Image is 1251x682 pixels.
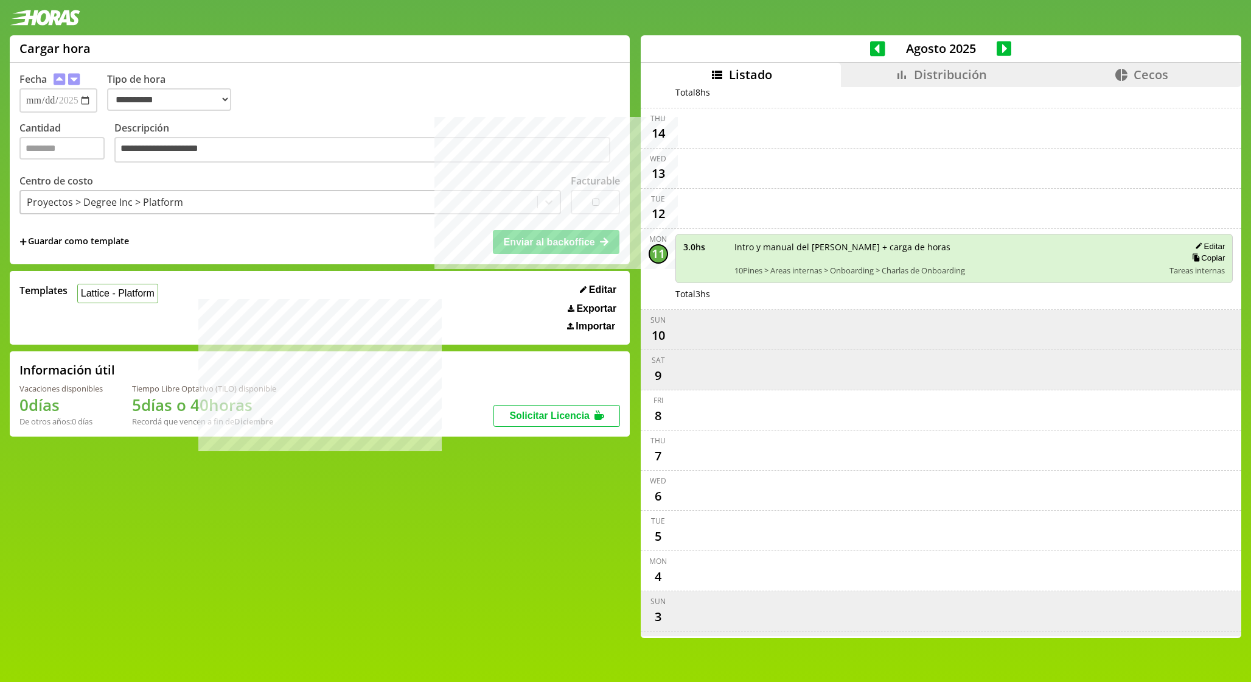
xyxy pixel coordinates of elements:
[649,244,668,264] div: 11
[650,476,666,486] div: Wed
[650,153,666,164] div: Wed
[675,86,1233,98] div: Total 8 hs
[19,394,103,416] h1: 0 días
[649,406,668,425] div: 8
[885,40,997,57] span: Agosto 2025
[19,121,114,166] label: Cantidad
[1188,253,1225,263] button: Copiar
[509,410,590,421] span: Solicitar Licencia
[19,284,68,297] span: Templates
[649,526,668,546] div: 5
[729,66,772,83] span: Listado
[649,164,668,183] div: 13
[19,416,103,427] div: De otros años: 0 días
[650,315,666,325] div: Sun
[649,566,668,586] div: 4
[19,72,47,86] label: Fecha
[649,556,667,566] div: Mon
[132,383,276,394] div: Tiempo Libre Optativo (TiLO) disponible
[649,325,668,345] div: 10
[641,87,1241,636] div: scrollable content
[651,194,665,204] div: Tue
[564,303,620,315] button: Exportar
[19,235,129,248] span: +Guardar como template
[649,606,668,626] div: 3
[683,241,726,253] span: 3.0 hs
[1169,265,1225,276] span: Tareas internas
[503,237,594,247] span: Enviar al backoffice
[576,284,620,296] button: Editar
[589,284,616,295] span: Editar
[650,435,666,446] div: Thu
[19,174,93,188] label: Centro de costo
[651,516,665,526] div: Tue
[653,395,663,406] div: Fri
[19,362,115,378] h2: Información útil
[19,137,105,160] input: Cantidad
[734,265,1162,276] span: 10Pines > Areas internas > Onboarding > Charlas de Onboarding
[19,40,91,57] h1: Cargar hora
[650,113,666,124] div: Thu
[571,174,620,188] label: Facturable
[114,137,610,163] textarea: Descripción
[649,204,668,223] div: 12
[107,88,231,111] select: Tipo de hora
[10,10,80,26] img: logotipo
[649,365,668,385] div: 9
[234,416,273,427] b: Diciembre
[576,321,615,332] span: Importar
[1134,66,1168,83] span: Cecos
[27,195,183,209] div: Proyectos > Degree Inc > Platform
[649,234,667,244] div: Mon
[19,383,103,394] div: Vacaciones disponibles
[649,124,668,143] div: 14
[649,486,668,505] div: 6
[19,235,27,248] span: +
[132,416,276,427] div: Recordá que vencen a fin de
[650,596,666,606] div: Sun
[77,284,158,303] button: Lattice - Platform
[493,405,620,427] button: Solicitar Licencia
[1191,241,1225,251] button: Editar
[675,288,1233,300] div: Total 3 hs
[493,230,619,253] button: Enviar al backoffice
[107,72,241,113] label: Tipo de hora
[734,241,1162,253] span: Intro y manual del [PERSON_NAME] + carga de horas
[576,303,616,314] span: Exportar
[132,394,276,416] h1: 5 días o 40 horas
[914,66,987,83] span: Distribución
[649,446,668,465] div: 7
[114,121,620,166] label: Descripción
[652,355,665,365] div: Sat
